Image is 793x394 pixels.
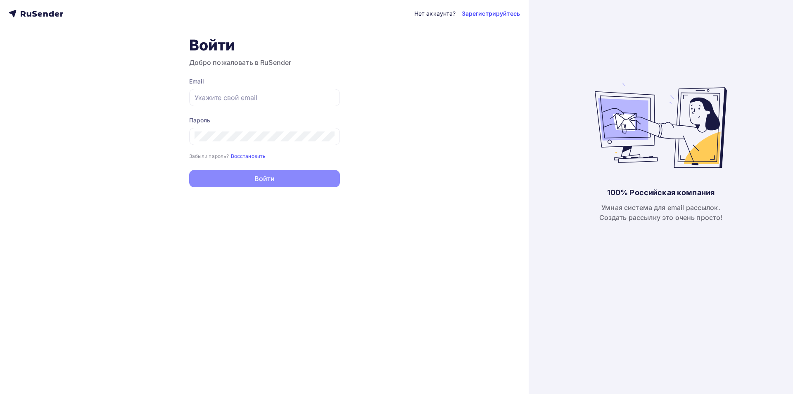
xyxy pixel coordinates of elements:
[195,93,335,103] input: Укажите свой email
[189,77,340,86] div: Email
[231,152,266,159] a: Восстановить
[189,57,340,67] h3: Добро пожаловать в RuSender
[189,170,340,187] button: Войти
[462,10,520,18] a: Зарегистрируйтесь
[189,36,340,54] h1: Войти
[189,116,340,124] div: Пароль
[189,153,229,159] small: Забыли пароль?
[414,10,456,18] div: Нет аккаунта?
[599,203,723,222] div: Умная система для email рассылок. Создать рассылку это очень просто!
[607,188,715,198] div: 100% Российская компания
[231,153,266,159] small: Восстановить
